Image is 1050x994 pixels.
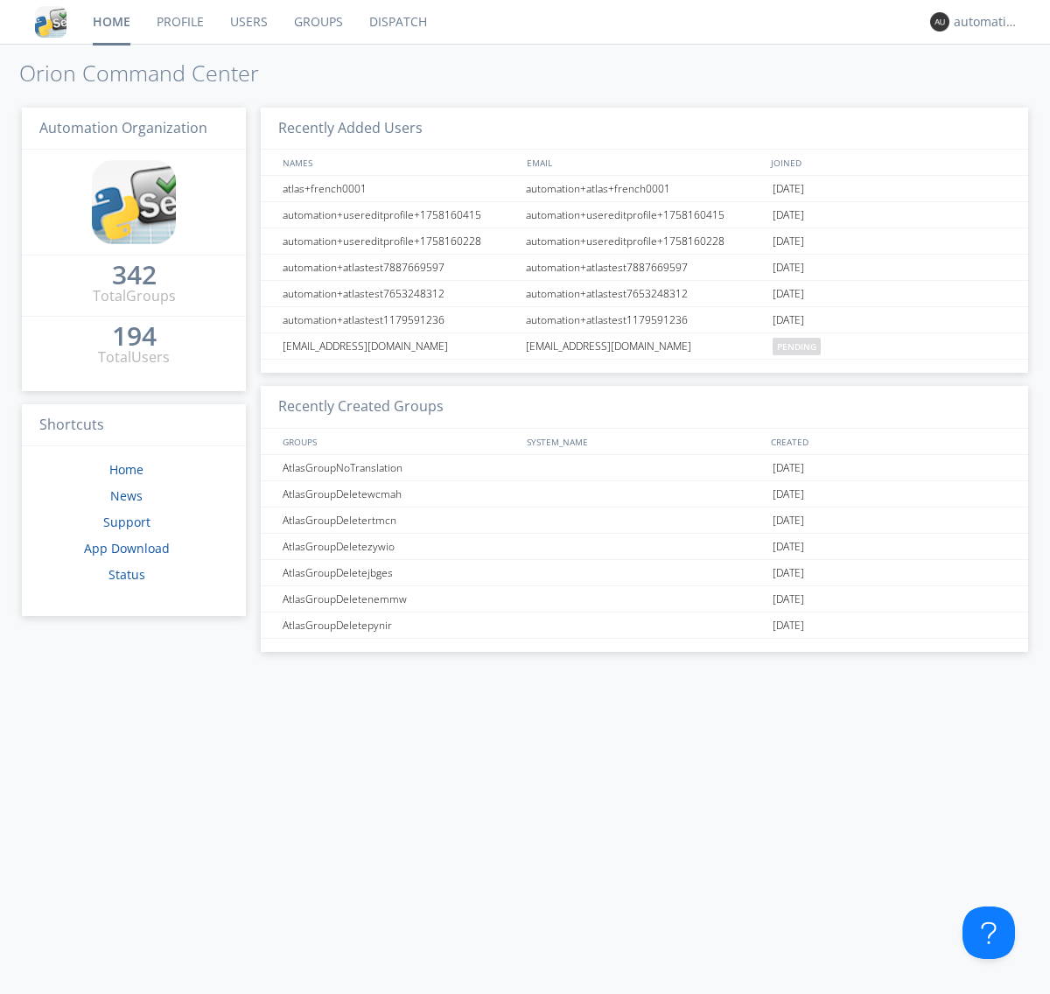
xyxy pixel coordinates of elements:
div: 342 [112,266,157,283]
a: automation+atlastest7887669597automation+atlastest7887669597[DATE] [261,255,1028,281]
span: [DATE] [773,307,804,333]
div: automation+atlastest7887669597 [278,255,521,280]
div: automation+atlas0014 [954,13,1019,31]
span: pending [773,338,821,355]
h3: Recently Created Groups [261,386,1028,429]
a: AtlasGroupDeletewcmah[DATE] [261,481,1028,507]
span: [DATE] [773,228,804,255]
span: Automation Organization [39,118,207,137]
div: automation+atlastest7653248312 [278,281,521,306]
a: AtlasGroupDeletenemmw[DATE] [261,586,1028,612]
a: App Download [84,540,170,556]
a: [EMAIL_ADDRESS][DOMAIN_NAME][EMAIL_ADDRESS][DOMAIN_NAME]pending [261,333,1028,360]
a: Status [108,566,145,583]
div: CREATED [766,429,1011,454]
div: [EMAIL_ADDRESS][DOMAIN_NAME] [278,333,521,359]
div: 194 [112,327,157,345]
h3: Shortcuts [22,404,246,447]
span: [DATE] [773,202,804,228]
img: cddb5a64eb264b2086981ab96f4c1ba7 [35,6,66,38]
span: [DATE] [773,586,804,612]
div: NAMES [278,150,518,175]
div: EMAIL [522,150,766,175]
div: AtlasGroupDeletertmcn [278,507,521,533]
span: [DATE] [773,455,804,481]
div: [EMAIL_ADDRESS][DOMAIN_NAME] [521,333,768,359]
div: Total Users [98,347,170,367]
a: AtlasGroupDeletejbges[DATE] [261,560,1028,586]
div: GROUPS [278,429,518,454]
div: automation+atlas+french0001 [521,176,768,201]
a: automation+atlastest7653248312automation+atlastest7653248312[DATE] [261,281,1028,307]
img: 373638.png [930,12,949,31]
a: AtlasGroupDeletertmcn[DATE] [261,507,1028,534]
div: JOINED [766,150,1011,175]
div: Total Groups [93,286,176,306]
div: automation+atlastest7887669597 [521,255,768,280]
div: atlas+french0001 [278,176,521,201]
div: automation+atlastest1179591236 [521,307,768,332]
div: automation+usereditprofile+1758160415 [521,202,768,227]
span: [DATE] [773,481,804,507]
a: automation+usereditprofile+1758160415automation+usereditprofile+1758160415[DATE] [261,202,1028,228]
span: [DATE] [773,281,804,307]
h3: Recently Added Users [261,108,1028,150]
a: atlas+french0001automation+atlas+french0001[DATE] [261,176,1028,202]
a: 342 [112,266,157,286]
a: AtlasGroupDeletezywio[DATE] [261,534,1028,560]
div: automation+usereditprofile+1758160228 [278,228,521,254]
a: News [110,487,143,504]
div: AtlasGroupDeletewcmah [278,481,521,507]
a: 194 [112,327,157,347]
a: automation+atlastest1179591236automation+atlastest1179591236[DATE] [261,307,1028,333]
div: automation+atlastest1179591236 [278,307,521,332]
span: [DATE] [773,176,804,202]
a: AtlasGroupDeletepynir[DATE] [261,612,1028,639]
img: cddb5a64eb264b2086981ab96f4c1ba7 [92,160,176,244]
div: SYSTEM_NAME [522,429,766,454]
div: AtlasGroupDeletezywio [278,534,521,559]
span: [DATE] [773,255,804,281]
div: AtlasGroupDeletepynir [278,612,521,638]
span: [DATE] [773,612,804,639]
span: [DATE] [773,507,804,534]
iframe: Toggle Customer Support [962,906,1015,959]
div: automation+usereditprofile+1758160228 [521,228,768,254]
a: automation+usereditprofile+1758160228automation+usereditprofile+1758160228[DATE] [261,228,1028,255]
div: AtlasGroupDeletenemmw [278,586,521,612]
a: Home [109,461,143,478]
span: [DATE] [773,534,804,560]
a: Support [103,514,150,530]
a: AtlasGroupNoTranslation[DATE] [261,455,1028,481]
div: AtlasGroupDeletejbges [278,560,521,585]
span: [DATE] [773,560,804,586]
div: automation+atlastest7653248312 [521,281,768,306]
div: automation+usereditprofile+1758160415 [278,202,521,227]
div: AtlasGroupNoTranslation [278,455,521,480]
